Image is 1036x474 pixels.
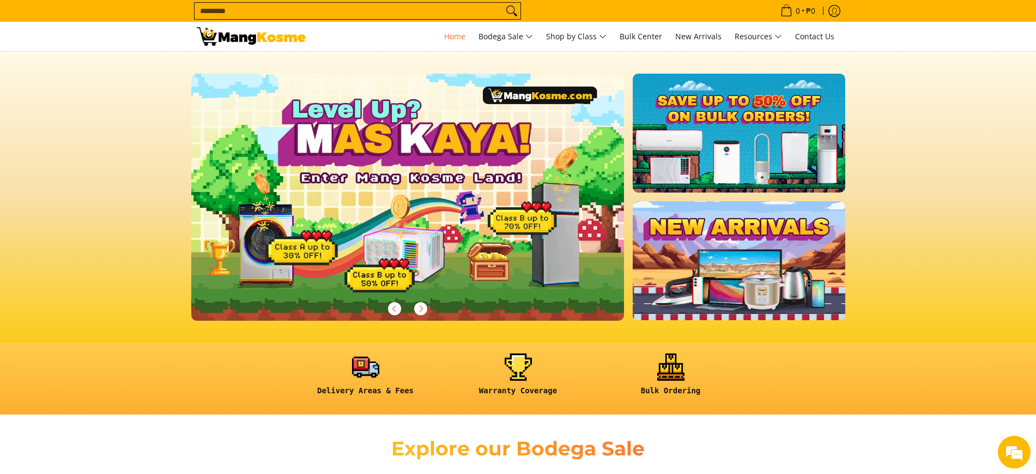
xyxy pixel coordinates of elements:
span: Resources [735,30,782,44]
a: <h6><strong>Bulk Ordering</strong></h6> [600,353,742,404]
img: Gaming desktop banner [191,74,625,321]
span: New Arrivals [675,31,722,41]
nav: Main Menu [317,22,840,51]
a: <h6><strong>Delivery Areas & Fees</strong></h6> [295,353,437,404]
span: ₱0 [804,7,817,15]
a: Contact Us [790,22,840,51]
h2: Explore our Bodega Sale [360,436,676,461]
span: Contact Us [795,31,834,41]
button: Search [503,3,520,19]
img: Mang Kosme: Your Home Appliances Warehouse Sale Partner! [197,27,306,46]
a: <h6><strong>Warranty Coverage</strong></h6> [447,353,589,404]
button: Next [409,297,433,321]
span: 0 [794,7,802,15]
a: Bulk Center [614,22,668,51]
span: Bulk Center [620,31,662,41]
a: Home [439,22,471,51]
span: Home [444,31,465,41]
span: Bodega Sale [478,30,533,44]
a: Shop by Class [541,22,612,51]
span: • [777,5,819,17]
a: Resources [729,22,787,51]
button: Previous [383,297,407,321]
a: New Arrivals [670,22,727,51]
span: Shop by Class [546,30,607,44]
a: Bodega Sale [473,22,538,51]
